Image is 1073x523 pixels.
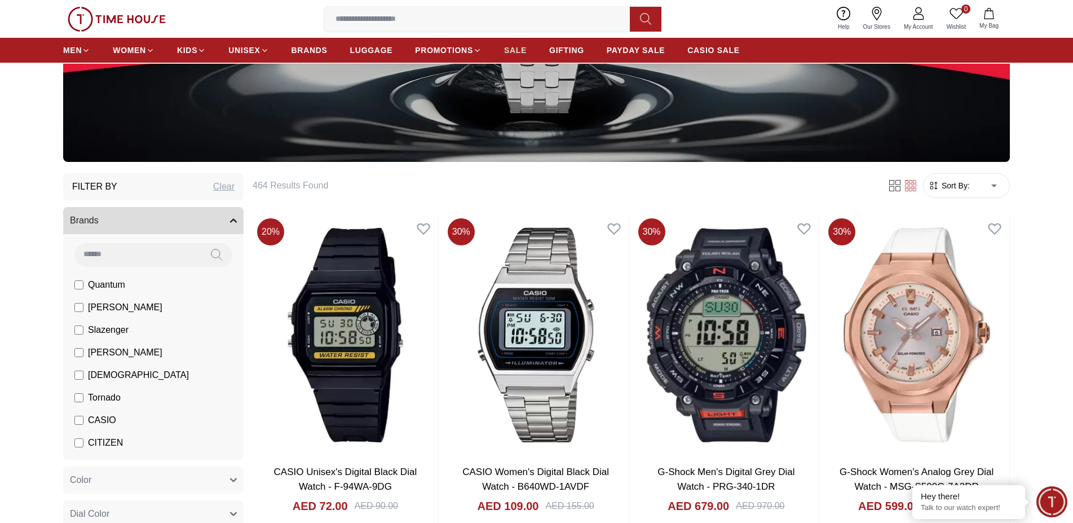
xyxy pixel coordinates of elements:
[940,5,973,33] a: 0Wishlist
[443,214,629,456] img: CASIO Women's Digital Black Dial Watch - B640WD-1AVDF
[973,6,1005,32] button: My Bag
[921,491,1017,502] div: Hey there!
[88,323,129,337] span: Slazenger
[921,503,1017,513] p: Talk to our watch expert!
[504,45,527,56] span: SALE
[88,278,125,292] span: Quantum
[113,45,146,56] span: WOMEN
[828,218,855,245] span: 30 %
[88,436,123,450] span: CITIZEN
[856,5,897,33] a: Our Stores
[88,459,113,472] span: Police
[228,40,268,60] a: UNISEX
[415,40,482,60] a: PROMOTIONS
[70,214,99,227] span: Brands
[113,40,154,60] a: WOMEN
[504,40,527,60] a: SALE
[833,23,854,31] span: Help
[478,498,539,514] h4: AED 109.00
[975,21,1003,30] span: My Bag
[177,45,197,56] span: KIDS
[63,207,244,234] button: Brands
[74,371,83,380] input: [DEMOGRAPHIC_DATA]
[840,467,993,492] a: G-Shock Women's Analog Grey Dial Watch - MSG-S500G-7A2DR
[74,348,83,357] input: [PERSON_NAME]
[213,180,235,194] div: Clear
[350,40,393,60] a: LUGGAGE
[88,414,116,427] span: CASIO
[607,40,665,60] a: PAYDAY SALE
[293,498,348,514] h4: AED 72.00
[831,5,856,33] a: Help
[74,393,83,402] input: Tornado
[63,45,82,56] span: MEN
[74,303,83,312] input: [PERSON_NAME]
[961,5,970,14] span: 0
[355,499,398,513] div: AED 90.00
[928,180,970,191] button: Sort By:
[257,218,284,245] span: 20 %
[274,467,417,492] a: CASIO Unisex's Digital Black Dial Watch - F-94WA-9DG
[253,214,438,456] img: CASIO Unisex's Digital Black Dial Watch - F-94WA-9DG
[63,40,90,60] a: MEN
[72,180,117,194] h3: Filter By
[70,473,91,487] span: Color
[668,498,729,514] h4: AED 679.00
[549,45,584,56] span: GIFTING
[736,499,784,513] div: AED 970.00
[607,45,665,56] span: PAYDAY SALE
[657,467,794,492] a: G-Shock Men's Digital Grey Dial Watch - PRG-340-1DR
[292,45,328,56] span: BRANDS
[824,214,1009,456] img: G-Shock Women's Analog Grey Dial Watch - MSG-S500G-7A2DR
[859,23,895,31] span: Our Stores
[228,45,260,56] span: UNISEX
[415,45,473,56] span: PROMOTIONS
[545,499,594,513] div: AED 155.00
[350,45,393,56] span: LUGGAGE
[899,23,938,31] span: My Account
[448,218,475,245] span: 30 %
[74,280,83,289] input: Quantum
[462,467,609,492] a: CASIO Women's Digital Black Dial Watch - B640WD-1AVDF
[634,214,819,456] img: G-Shock Men's Digital Grey Dial Watch - PRG-340-1DR
[68,7,166,32] img: ...
[638,218,665,245] span: 30 %
[88,301,162,314] span: [PERSON_NAME]
[687,40,740,60] a: CASIO SALE
[63,467,244,494] button: Color
[74,438,83,447] input: CITIZEN
[687,45,740,56] span: CASIO SALE
[74,416,83,425] input: CASIO
[88,346,162,359] span: [PERSON_NAME]
[253,179,873,192] h6: 464 Results Found
[88,391,121,405] span: Tornado
[292,40,328,60] a: BRANDS
[858,498,920,514] h4: AED 599.00
[549,40,584,60] a: GIFTING
[939,180,970,191] span: Sort By:
[177,40,206,60] a: KIDS
[88,368,189,382] span: [DEMOGRAPHIC_DATA]
[1036,486,1067,517] div: Chat Widget
[74,326,83,335] input: Slazenger
[70,507,109,521] span: Dial Color
[942,23,970,31] span: Wishlist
